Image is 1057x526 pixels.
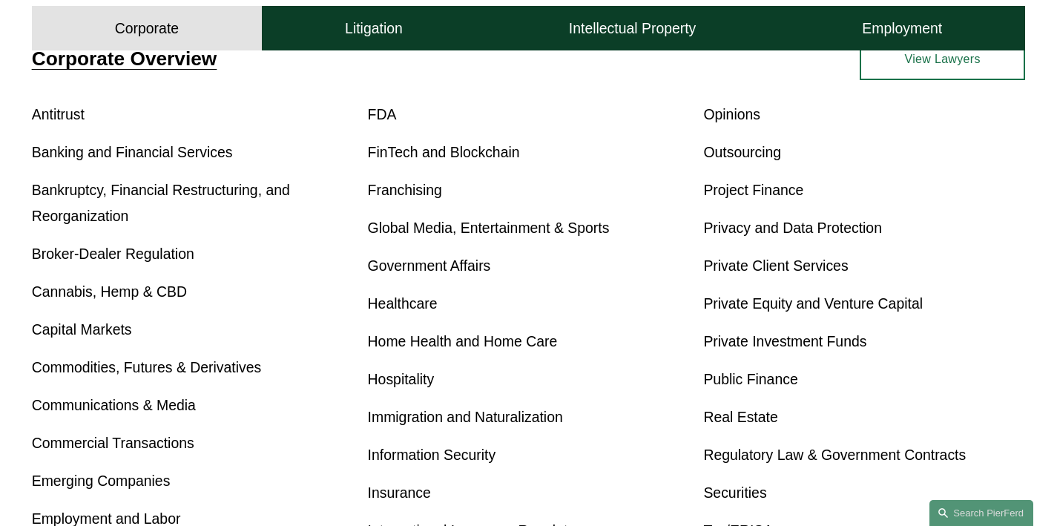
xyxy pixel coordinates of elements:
[368,333,558,349] a: Home Health and Home Care
[368,257,491,274] a: Government Affairs
[368,409,563,425] a: Immigration and Naturalization
[929,500,1033,526] a: Search this site
[32,397,196,413] a: Communications & Media
[703,409,777,425] a: Real Estate
[703,144,781,160] a: Outsourcing
[703,106,760,122] a: Opinions
[703,295,923,312] a: Private Equity and Venture Capital
[32,359,262,375] a: Commodities, Futures & Derivatives
[368,295,438,312] a: Healthcare
[368,371,435,387] a: Hospitality
[32,246,194,262] a: Broker-Dealer Regulation
[569,19,697,38] h4: Intellectual Property
[345,19,403,38] h4: Litigation
[32,47,217,70] a: Corporate Overview
[32,144,233,160] a: Banking and Financial Services
[368,220,610,236] a: Global Media, Entertainment & Sports
[32,283,187,300] a: Cannabis, Hemp & CBD
[703,484,766,501] a: Securities
[32,182,290,224] a: Bankruptcy, Financial Restructuring, and Reorganization
[32,106,85,122] a: Antitrust
[703,371,797,387] a: Public Finance
[862,19,942,38] h4: Employment
[368,484,431,501] a: Insurance
[703,447,966,463] a: Regulatory Law & Government Contracts
[32,473,171,489] a: Emerging Companies
[860,38,1025,81] a: View Lawyers
[32,321,132,338] a: Capital Markets
[115,19,179,38] h4: Corporate
[703,182,803,198] a: Project Finance
[32,435,194,451] a: Commercial Transactions
[703,333,866,349] a: Private Investment Funds
[368,447,496,463] a: Information Security
[368,106,397,122] a: FDA
[368,182,442,198] a: Franchising
[703,220,882,236] a: Privacy and Data Protection
[703,257,848,274] a: Private Client Services
[368,144,520,160] a: FinTech and Blockchain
